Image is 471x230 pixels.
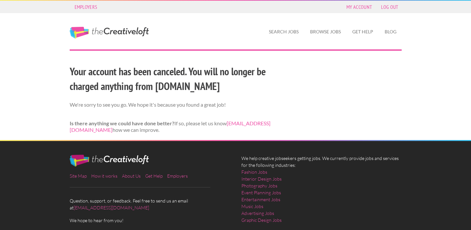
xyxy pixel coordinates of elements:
a: My Account [343,2,375,11]
a: Log Out [378,2,401,11]
a: The Creative Loft [70,27,149,39]
a: Advertising Jobs [241,210,274,217]
img: The Creative Loft [70,155,149,167]
a: Site Map [70,173,87,179]
h2: Your account has been canceled. You will no longer be charged anything from [DOMAIN_NAME] [70,64,287,94]
div: We help creative jobseekers getting jobs. We currently provide jobs and services for the followin... [235,155,407,229]
a: Music Jobs [241,203,263,210]
a: How it works [91,173,117,179]
a: Search Jobs [264,24,304,39]
a: Employers [167,173,188,179]
p: If so, please let us know how we can improve. [70,120,287,134]
a: Blog [379,24,402,39]
p: We're sorry to see you go. We hope it's because you found a great job! [70,101,287,108]
a: Interior Design Jobs [241,175,282,182]
a: Fashion Jobs [241,168,267,175]
a: Get Help [145,173,163,179]
a: [EMAIL_ADDRESS][DOMAIN_NAME] [74,205,149,210]
a: Entertainment Jobs [241,196,280,203]
a: Event Planning Jobs [241,189,281,196]
a: Browse Jobs [305,24,346,39]
a: Graphic Design Jobs [241,217,282,223]
a: Get Help [347,24,378,39]
div: Question, support, or feedback. Feel free to send us an email at [64,155,235,224]
a: [EMAIL_ADDRESS][DOMAIN_NAME] [70,120,270,133]
a: Photography Jobs [241,182,277,189]
span: We hope to hear from you! [70,217,230,224]
a: About Us [122,173,141,179]
strong: Is there anything we could have done better? [70,120,174,126]
a: Employers [71,2,101,11]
